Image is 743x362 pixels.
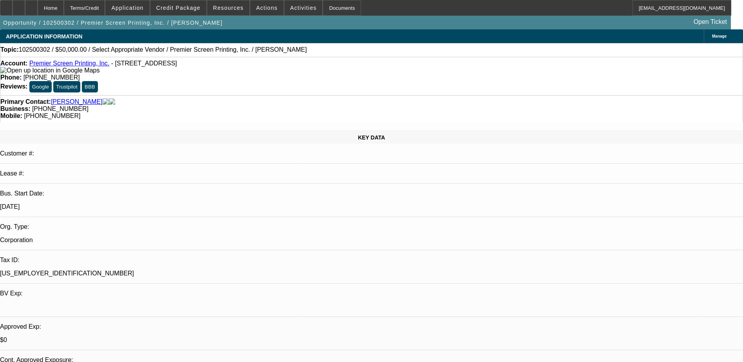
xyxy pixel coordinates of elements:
a: [PERSON_NAME] [51,98,103,105]
button: Resources [207,0,249,15]
strong: Topic: [0,46,19,53]
img: facebook-icon.png [103,98,109,105]
strong: Account: [0,60,27,67]
a: Open Ticket [691,15,730,29]
span: APPLICATION INFORMATION [6,33,82,40]
a: Premier Screen Printing, Inc. [29,60,110,67]
strong: Phone: [0,74,22,81]
span: [PHONE_NUMBER] [24,74,80,81]
a: View Google Maps [0,67,99,74]
button: Activities [284,0,323,15]
span: KEY DATA [358,134,385,141]
button: Trustpilot [53,81,80,92]
button: Application [105,0,149,15]
strong: Primary Contact: [0,98,51,105]
span: [PHONE_NUMBER] [24,112,80,119]
button: Actions [250,0,284,15]
img: linkedin-icon.png [109,98,115,105]
span: [PHONE_NUMBER] [32,105,89,112]
span: Actions [256,5,278,11]
button: BBB [82,81,98,92]
span: Manage [712,34,727,38]
button: Google [29,81,52,92]
strong: Business: [0,105,30,112]
span: Resources [213,5,244,11]
span: Credit Package [156,5,201,11]
strong: Mobile: [0,112,22,119]
span: Activities [290,5,317,11]
img: Open up location in Google Maps [0,67,99,74]
span: - [STREET_ADDRESS] [111,60,177,67]
button: Credit Package [150,0,206,15]
span: 102500302 / $50,000.00 / Select Appropriate Vendor / Premier Screen Printing, Inc. / [PERSON_NAME] [19,46,307,53]
span: Application [111,5,143,11]
strong: Reviews: [0,83,27,90]
span: Opportunity / 102500302 / Premier Screen Printing, Inc. / [PERSON_NAME] [3,20,222,26]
